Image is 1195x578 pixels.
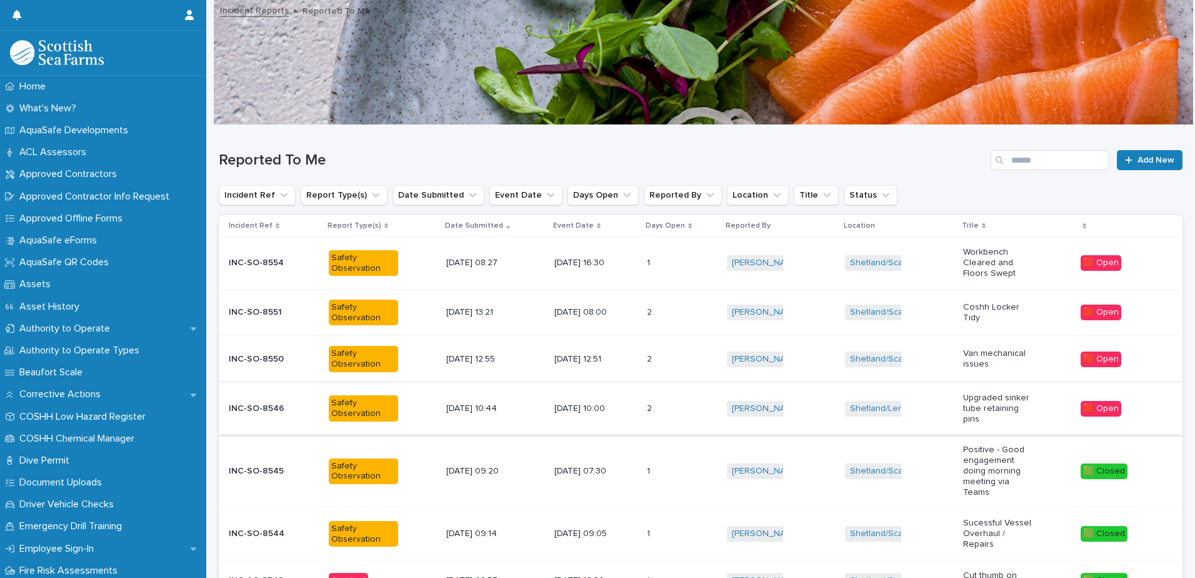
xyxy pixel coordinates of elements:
[963,348,1032,370] p: Van mechanical issues
[647,255,652,268] p: 1
[301,185,387,205] button: Report Type(s)
[446,307,516,318] p: [DATE] 13:21
[1117,150,1182,170] a: Add New
[219,185,296,205] button: Incident Ref
[14,433,144,445] p: COSHH Chemical Manager
[219,289,1182,336] tr: INC-SO-8551INC-SO-8551 Safety Observation[DATE] 13:21[DATE] 08:0022 [PERSON_NAME] Shetland/Scallo...
[14,499,124,510] p: Driver Vehicle Checks
[14,124,138,136] p: AquaSafe Developments
[14,278,61,290] p: Assets
[14,323,120,335] p: Authority to Operate
[554,403,624,414] p: [DATE] 10:00
[554,529,624,539] p: [DATE] 09:05
[732,466,800,477] a: [PERSON_NAME]
[732,258,800,268] a: [PERSON_NAME]
[14,543,104,555] p: Employee Sign-In
[329,250,398,276] div: Safety Observation
[850,307,1021,318] a: Shetland/Scalloway Engineering Workshop
[229,401,287,414] p: INC-SO-8546
[445,219,503,233] p: Date Submitted
[14,146,96,158] p: ACL Assessors
[1081,526,1127,542] div: 🟩 Closed
[14,477,112,489] p: Document Uploads
[963,445,1032,497] p: Positive - Good engagement doing morning meeting via Teams
[1081,352,1121,367] div: 🟥 Open
[229,526,287,539] p: INC-SO-8544
[229,464,286,477] p: INC-SO-8545
[962,219,979,233] p: Title
[963,393,1032,424] p: Upgraded sinker tube retaining pins
[329,459,398,485] div: Safety Observation
[14,455,79,467] p: Dive Permit
[446,258,516,268] p: [DATE] 08:27
[14,103,86,114] p: What's New?
[392,185,484,205] button: Date Submitted
[647,401,654,414] p: 2
[727,185,789,205] button: Location
[850,529,1021,539] a: Shetland/Scalloway Engineering Workshop
[329,300,398,326] div: Safety Observation
[732,307,800,318] a: [PERSON_NAME]
[327,219,381,233] p: Report Type(s)
[1081,464,1127,479] div: 🟩 Closed
[794,185,839,205] button: Title
[850,403,974,414] a: Shetland/Lerwick Marine Office
[219,237,1182,289] tr: INC-SO-8554INC-SO-8554 Safety Observation[DATE] 08:27[DATE] 16:3011 [PERSON_NAME] Shetland/Scallo...
[446,403,516,414] p: [DATE] 10:44
[963,247,1032,278] p: Workbench Cleared and Floors Swept
[844,219,875,233] p: Location
[850,354,1021,365] a: Shetland/Scalloway Engineering Workshop
[489,185,562,205] button: Event Date
[446,529,516,539] p: [DATE] 09:14
[14,191,179,203] p: Approved Contractor Info Request
[647,464,652,477] p: 1
[219,382,1182,434] tr: INC-SO-8546INC-SO-8546 Safety Observation[DATE] 10:44[DATE] 10:0022 [PERSON_NAME] Shetland/Lerwic...
[567,185,639,205] button: Days Open
[229,352,286,365] p: INC-SO-8550
[229,305,284,318] p: INC-SO-8551
[219,336,1182,383] tr: INC-SO-8550INC-SO-8550 Safety Observation[DATE] 12:55[DATE] 12:5122 [PERSON_NAME] Shetland/Scallo...
[14,565,127,577] p: Fire Risk Assessments
[647,352,654,365] p: 2
[219,508,1182,560] tr: INC-SO-8544INC-SO-8544 Safety Observation[DATE] 09:14[DATE] 09:0511 [PERSON_NAME] Shetland/Scallo...
[220,3,289,17] a: Incident Reports
[14,81,56,93] p: Home
[14,411,156,423] p: COSHH Low Hazard Register
[14,388,111,400] p: Corrective Actions
[844,185,897,205] button: Status
[647,305,654,318] p: 2
[14,345,149,357] p: Authority to Operate Types
[850,258,1021,268] a: Shetland/Scalloway Engineering Workshop
[647,526,652,539] p: 1
[554,354,624,365] p: [DATE] 12:51
[850,466,1021,477] a: Shetland/Scalloway Engineering Workshop
[302,3,371,17] p: Reported To Me
[732,354,800,365] a: [PERSON_NAME]
[554,307,624,318] p: [DATE] 08:00
[554,258,624,268] p: [DATE] 16:30
[446,466,516,477] p: [DATE] 09:20
[732,403,800,414] a: [PERSON_NAME]
[229,219,272,233] p: Incident Ref
[14,168,127,180] p: Approved Contractors
[726,219,771,233] p: Reported By
[446,354,516,365] p: [DATE] 12:55
[732,529,800,539] a: [PERSON_NAME]
[644,185,722,205] button: Reported By
[14,213,132,225] p: Approved Offline Forms
[329,395,398,422] div: Safety Observation
[329,346,398,372] div: Safety Observation
[14,520,132,532] p: Emergency Drill Training
[963,518,1032,549] p: Sucessful Vessel Overhaul / Repairs
[991,150,1109,170] input: Search
[1081,255,1121,271] div: 🟥 Open
[229,255,286,268] p: INC-SO-8554
[553,219,594,233] p: Event Date
[219,151,986,170] h1: Reported To Me
[14,256,119,268] p: AquaSafe QR Codes
[1081,401,1121,417] div: 🟥 Open
[219,435,1182,508] tr: INC-SO-8545INC-SO-8545 Safety Observation[DATE] 09:20[DATE] 07:3011 [PERSON_NAME] Shetland/Scallo...
[1137,156,1174,165] span: Add New
[14,367,92,378] p: Beaufort Scale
